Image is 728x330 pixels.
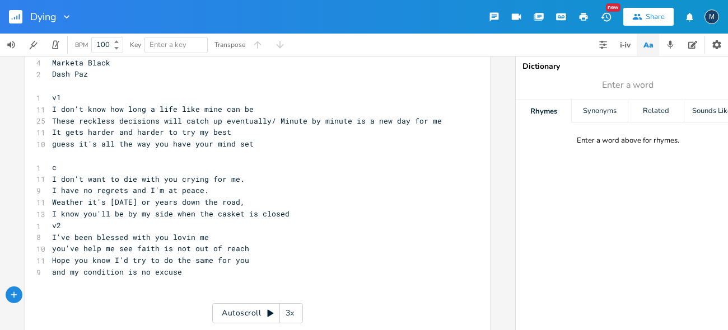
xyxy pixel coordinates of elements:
span: Hope you know I'd try to do the same for you [52,255,249,265]
button: Share [623,8,674,26]
span: v1 [52,92,61,102]
button: New [595,7,617,27]
span: and my condition is no excuse [52,267,182,277]
div: Key [130,41,141,48]
span: I don't know how long a life like mine can be [52,104,254,114]
span: Weather it's [DATE] or years down the road, [52,197,245,207]
div: New [606,3,620,12]
div: Transpose [214,41,245,48]
div: Synonyms [572,100,627,122]
span: I know you'll be by my side when the casket is closed [52,209,290,219]
span: Enter a word [602,79,654,92]
span: v2 [52,220,61,230]
div: Related [628,100,684,122]
span: c [52,162,57,172]
span: you've help me see faith is not out of reach [52,243,249,253]
span: guess it's all the way you have your mind set [52,139,254,149]
div: Share [646,12,665,22]
div: Enter a word above for rhymes. [577,136,679,145]
div: BPM [75,42,88,48]
div: 3x [280,303,300,323]
span: Enter a key [150,40,186,50]
span: I've been blessed with you lovin me [52,232,209,242]
span: I don't want to die with you crying for me. [52,174,245,184]
span: Dying [30,12,57,22]
button: M [704,4,719,30]
span: These reckless decisions will catch up eventually/ Minute by minute is a new day for me [52,116,442,126]
span: Dash Paz [52,69,88,79]
span: I have no regrets and I'm at peace. [52,185,209,195]
div: Rhymes [516,100,571,122]
div: Autoscroll [212,303,303,323]
span: Marketa Black [52,58,110,68]
div: Marketa [704,10,719,24]
span: It gets harder and harder to try my best [52,127,231,137]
